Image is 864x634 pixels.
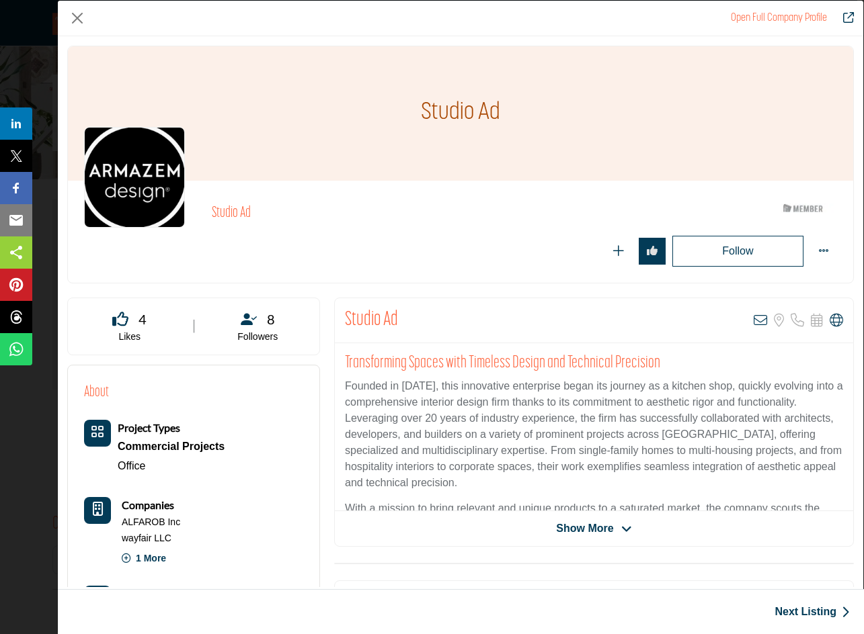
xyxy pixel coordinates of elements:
[85,330,175,344] p: Likes
[773,200,834,217] img: ASID Members
[122,547,166,575] p: 1 More
[731,13,827,24] a: Redirect to studio-ad
[67,8,87,28] button: Close
[421,46,500,181] h1: Studio Ad
[122,587,164,600] b: Contacts
[605,238,632,265] button: Redirect to login page
[810,238,837,265] button: More Options
[84,497,111,524] button: Company Icon
[118,437,225,457] a: Commercial Projects
[84,586,111,613] button: Contact-Employee Icon
[672,236,803,267] button: Redirect to login
[118,422,180,434] a: Project Types
[118,437,225,457] div: Involve the design, construction, or renovation of spaces used for business purposes such as offi...
[267,309,275,329] span: 8
[213,330,303,344] p: Followers
[84,420,111,447] button: Category Icon
[212,205,582,222] h2: Studio Ad
[345,378,843,491] p: Founded in [DATE], this innovative enterprise began its journey as a kitchen shop, quickly evolvi...
[556,520,613,537] span: Show More
[345,353,843,373] h2: Transforming Spaces with Timeless Design and Technical Precision
[118,421,180,434] b: Project Types
[84,127,185,228] img: studio-ad logo
[122,516,180,529] a: ALFAROB Inc
[122,532,171,545] a: wayfair LLC
[84,381,109,404] h2: About
[775,604,850,620] a: Next Listing
[345,308,398,332] h2: Studio Ad
[139,309,147,329] span: 4
[122,586,164,602] a: Contacts
[834,10,854,26] a: Redirect to studio-ad
[122,497,174,513] b: Companies
[118,460,146,471] a: Office
[639,238,666,265] button: Redirect to login page
[84,586,111,613] a: Link of redirect to contact page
